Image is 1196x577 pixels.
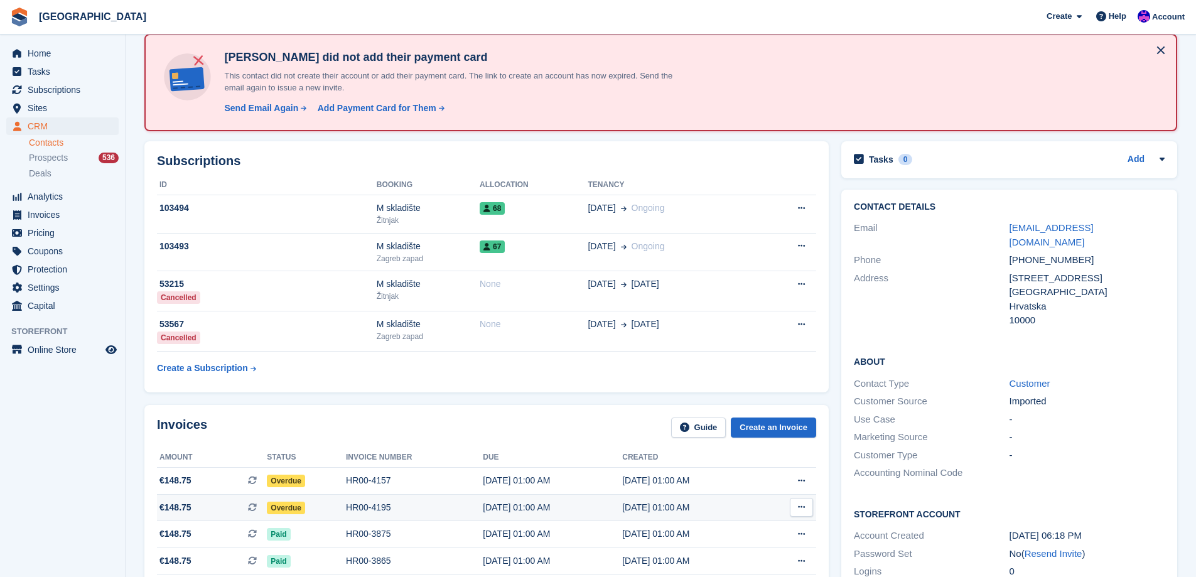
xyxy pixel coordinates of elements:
[6,81,119,99] a: menu
[1010,529,1165,543] div: [DATE] 06:18 PM
[483,448,622,468] th: Due
[28,206,103,224] span: Invoices
[1010,547,1165,561] div: No
[480,202,505,215] span: 68
[6,242,119,260] a: menu
[28,117,103,135] span: CRM
[157,291,200,304] div: Cancelled
[6,341,119,359] a: menu
[6,188,119,205] a: menu
[267,475,305,487] span: Overdue
[318,102,436,115] div: Add Payment Card for Them
[854,466,1009,480] div: Accounting Nominal Code
[267,555,290,568] span: Paid
[588,318,615,331] span: [DATE]
[29,152,68,164] span: Prospects
[219,50,690,65] h4: [PERSON_NAME] did not add their payment card
[622,527,762,541] div: [DATE] 01:00 AM
[267,528,290,541] span: Paid
[483,527,622,541] div: [DATE] 01:00 AM
[483,554,622,568] div: [DATE] 01:00 AM
[377,278,480,291] div: M skladište
[854,413,1009,427] div: Use Case
[854,547,1009,561] div: Password Set
[483,501,622,514] div: [DATE] 01:00 AM
[11,325,125,338] span: Storefront
[6,45,119,62] a: menu
[854,253,1009,267] div: Phone
[6,224,119,242] a: menu
[854,377,1009,391] div: Contact Type
[588,175,758,195] th: Tenancy
[1047,10,1072,23] span: Create
[28,261,103,278] span: Protection
[157,240,377,253] div: 103493
[346,501,483,514] div: HR00-4195
[346,474,483,487] div: HR00-4157
[157,418,207,438] h2: Invoices
[157,202,377,215] div: 103494
[622,501,762,514] div: [DATE] 01:00 AM
[480,278,588,291] div: None
[29,151,119,164] a: Prospects 536
[632,203,665,213] span: Ongoing
[346,448,483,468] th: Invoice number
[28,297,103,315] span: Capital
[28,242,103,260] span: Coupons
[157,175,377,195] th: ID
[267,502,305,514] span: Overdue
[28,188,103,205] span: Analytics
[377,202,480,215] div: M skladište
[28,341,103,359] span: Online Store
[1152,11,1185,23] span: Account
[1010,299,1165,314] div: Hrvatska
[854,202,1165,212] h2: Contact Details
[854,529,1009,543] div: Account Created
[28,99,103,117] span: Sites
[157,362,248,375] div: Create a Subscription
[6,279,119,296] a: menu
[622,474,762,487] div: [DATE] 01:00 AM
[854,430,1009,445] div: Marketing Source
[161,50,214,104] img: no-card-linked-e7822e413c904bf8b177c4d89f31251c4716f9871600ec3ca5bfc59e148c83f4.svg
[6,99,119,117] a: menu
[377,240,480,253] div: M skladište
[671,418,726,438] a: Guide
[159,501,191,514] span: €148.75
[588,240,615,253] span: [DATE]
[157,357,256,380] a: Create a Subscription
[157,154,816,168] h2: Subscriptions
[267,448,346,468] th: Status
[28,81,103,99] span: Subscriptions
[159,527,191,541] span: €148.75
[28,63,103,80] span: Tasks
[854,507,1165,520] h2: Storefront Account
[346,527,483,541] div: HR00-3875
[854,394,1009,409] div: Customer Source
[99,153,119,163] div: 536
[377,291,480,302] div: Žitnjak
[6,117,119,135] a: menu
[1010,448,1165,463] div: -
[1021,548,1086,559] span: ( )
[588,278,615,291] span: [DATE]
[34,6,151,27] a: [GEOGRAPHIC_DATA]
[622,554,762,568] div: [DATE] 01:00 AM
[28,45,103,62] span: Home
[1010,253,1165,267] div: [PHONE_NUMBER]
[854,271,1009,328] div: Address
[1010,313,1165,328] div: 10000
[480,240,505,253] span: 67
[157,318,377,331] div: 53567
[159,474,191,487] span: €148.75
[1138,10,1150,23] img: Ivan Gačić
[1010,413,1165,427] div: -
[6,63,119,80] a: menu
[480,175,588,195] th: Allocation
[1025,548,1082,559] a: Resend Invite
[898,154,913,165] div: 0
[1010,378,1050,389] a: Customer
[6,261,119,278] a: menu
[632,318,659,331] span: [DATE]
[224,102,298,115] div: Send Email Again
